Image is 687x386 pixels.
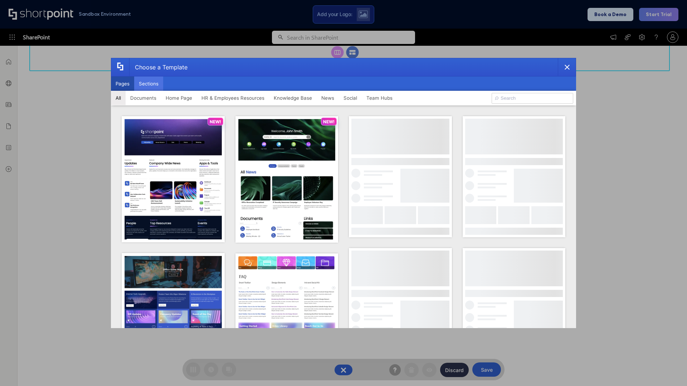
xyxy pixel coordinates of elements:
button: Pages [111,76,134,91]
p: NEW! [323,119,335,124]
button: Sections [134,76,163,91]
input: Search [492,93,573,104]
div: Choose a Template [129,58,187,76]
button: Knowledge Base [269,91,317,105]
p: NEW! [210,119,221,124]
iframe: Chat Widget [651,352,687,386]
button: All [111,91,126,105]
button: Social [339,91,362,105]
button: Team Hubs [362,91,397,105]
button: Documents [126,91,161,105]
button: News [317,91,339,105]
button: Home Page [161,91,197,105]
button: HR & Employees Resources [197,91,269,105]
div: template selector [111,58,576,328]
